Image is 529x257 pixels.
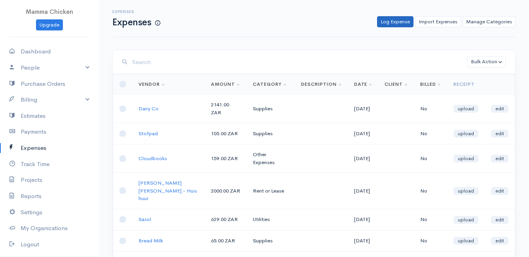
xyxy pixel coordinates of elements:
[453,216,478,224] a: upload
[246,230,295,251] td: Supplies
[155,20,160,26] span: How to log your Expenses?
[138,237,163,244] a: Bread Milk
[348,173,379,209] td: [DATE]
[26,8,73,15] span: Mamma Chicken
[414,144,447,173] td: No
[301,81,341,87] a: Description
[491,187,508,195] a: edit
[138,155,167,162] a: Cloudbooks
[246,173,295,209] td: Rent or Lease
[414,230,447,251] td: No
[36,19,63,31] a: Upgrade
[415,16,461,28] a: Import Expenses
[246,94,295,123] td: Supplies
[246,209,295,230] td: Utilities
[453,130,478,138] a: upload
[385,81,408,87] a: Client
[354,81,372,87] a: Date
[414,209,447,230] td: No
[491,237,508,245] a: edit
[491,155,508,163] a: edit
[253,81,286,87] a: Category
[348,123,379,144] td: [DATE]
[138,105,159,112] a: Dairy Co
[414,123,447,144] td: No
[205,173,246,209] td: 2000.00 ZAR
[447,74,485,94] th: Receipt
[348,209,379,230] td: [DATE]
[467,56,506,68] button: Bulk Action
[205,94,246,123] td: 2141.00 ZAR
[138,216,151,223] a: Sasol
[246,144,295,173] td: Other Expenses
[112,9,160,14] h6: Expenses
[453,105,478,113] a: upload
[246,123,295,144] td: Supplies
[205,230,246,251] td: 65.00 ZAR
[453,237,478,245] a: upload
[205,144,246,173] td: 159.00 ZAR
[138,180,197,202] a: [PERSON_NAME] [PERSON_NAME] - Huis huur
[348,144,379,173] td: [DATE]
[491,130,508,138] a: edit
[453,187,478,195] a: upload
[463,16,516,28] a: Manage Categories
[348,94,379,123] td: [DATE]
[377,16,413,28] a: Log Expense
[138,81,165,87] a: Vendor
[414,173,447,209] td: No
[132,54,467,70] input: Search
[420,81,441,87] a: Billed
[205,209,246,230] td: 629.00 ZAR
[112,17,160,27] h1: Expenses
[491,216,508,224] a: edit
[211,81,240,87] a: Amount
[414,94,447,123] td: No
[138,130,158,137] a: Stofpad
[205,123,246,144] td: 105.00 ZAR
[453,155,478,163] a: upload
[348,230,379,251] td: [DATE]
[491,105,508,113] a: edit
